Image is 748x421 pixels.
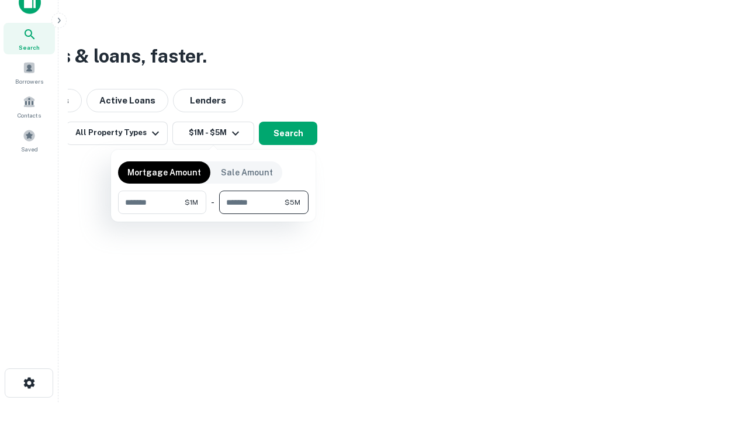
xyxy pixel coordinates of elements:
[211,191,214,214] div: -
[285,197,300,208] span: $5M
[690,327,748,384] iframe: Chat Widget
[127,166,201,179] p: Mortgage Amount
[185,197,198,208] span: $1M
[221,166,273,179] p: Sale Amount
